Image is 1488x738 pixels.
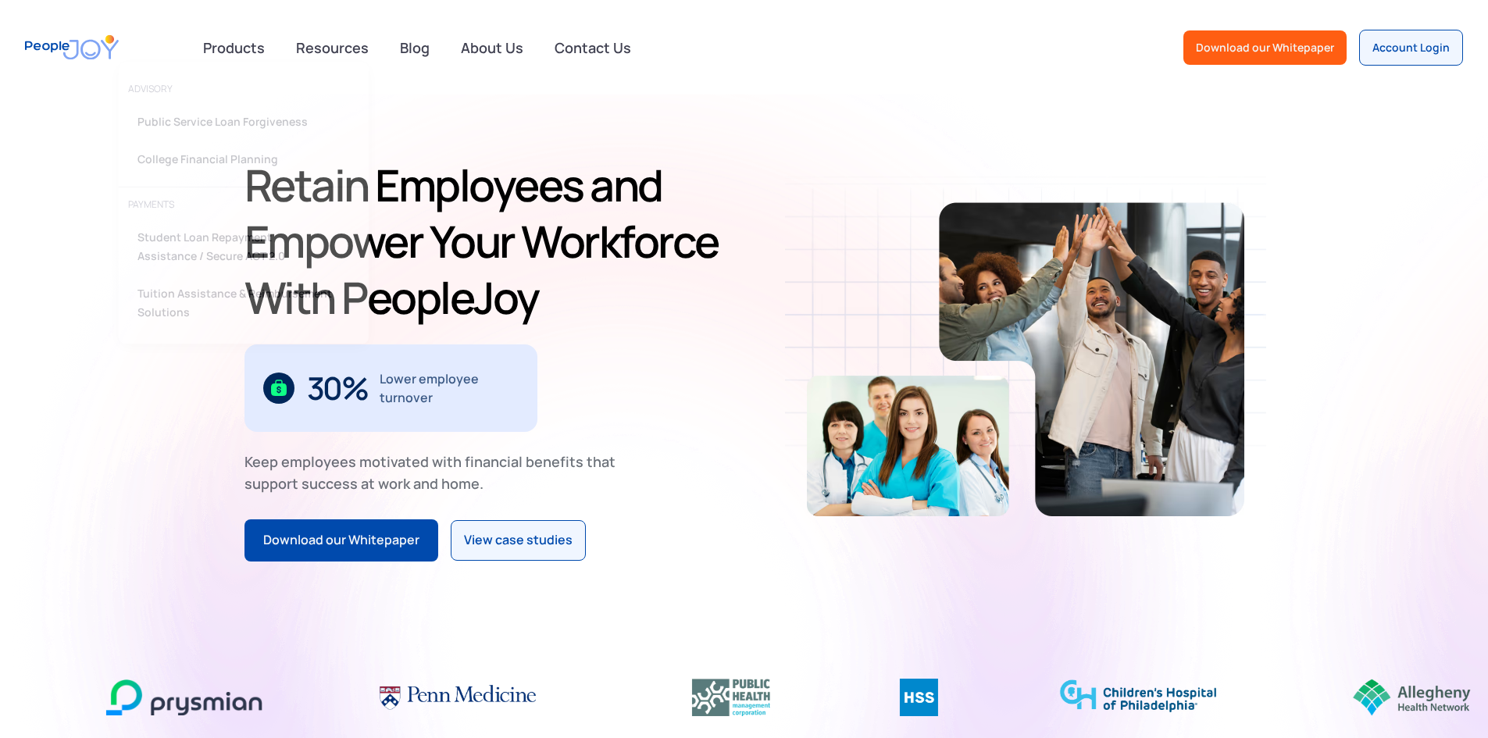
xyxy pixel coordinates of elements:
[939,202,1244,516] img: Retain-Employees-PeopleJoy
[194,32,274,63] div: Products
[287,30,378,65] a: Resources
[137,284,341,322] div: Tuition Assistance & Reimbursement Solutions
[244,344,537,432] div: 3 / 3
[807,376,1009,516] img: Retain-Employees-PeopleJoy
[128,194,359,216] div: PAYMENTS
[25,25,119,70] a: home
[244,451,629,494] div: Keep employees motivated with financial benefits that support success at work and home.
[464,530,573,551] div: View case studies
[391,30,439,65] a: Blog
[1196,40,1334,55] div: Download our Whitepaper
[1183,30,1347,65] a: Download our Whitepaper
[128,78,359,100] div: advisory
[545,30,641,65] a: Contact Us
[451,30,533,65] a: About Us
[137,150,341,169] div: College Financial Planning
[137,112,341,131] div: Public Service Loan Forgiveness
[119,50,369,344] nav: Products
[128,222,359,272] a: Student Loan Repayment Assistance / Secure ACT 2.0
[1359,30,1463,66] a: Account Login
[244,157,738,326] h1: Retain Employees and Empower Your Workforce With PeopleJoy
[1372,40,1450,55] div: Account Login
[128,106,359,137] a: Public Service Loan Forgiveness
[128,144,359,175] a: College Financial Planning
[380,369,519,407] div: Lower employee turnover
[451,520,586,561] a: View case studies
[263,530,419,551] div: Download our Whitepaper
[244,519,438,562] a: Download our Whitepaper
[137,228,313,266] div: Student Loan Repayment Assistance / Secure ACT 2.0
[128,278,359,328] a: Tuition Assistance & Reimbursement Solutions
[307,376,368,401] div: 30%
